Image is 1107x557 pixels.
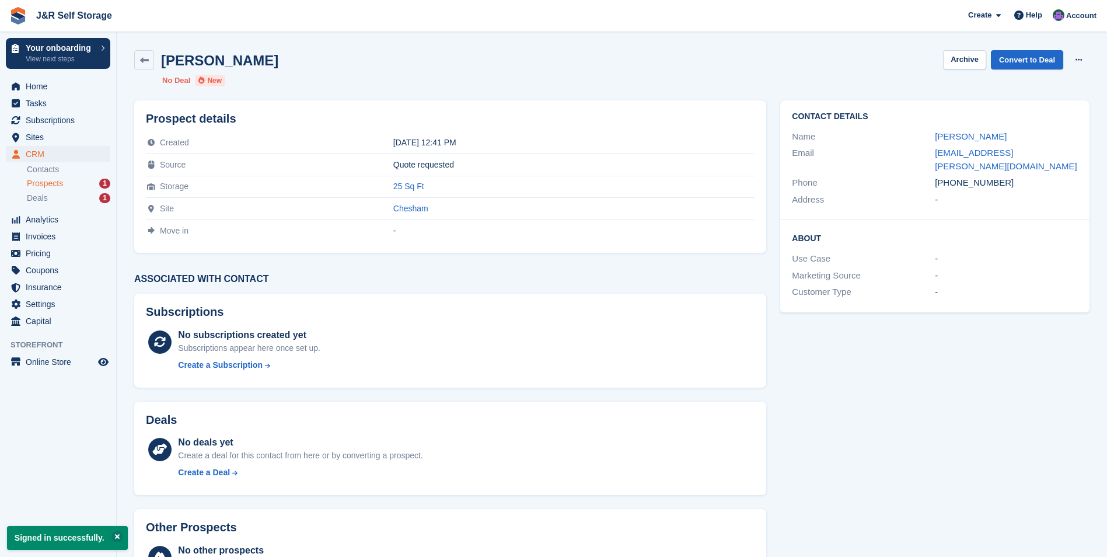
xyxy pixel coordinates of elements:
h2: Deals [146,413,177,427]
a: [PERSON_NAME] [935,131,1007,141]
span: Move in [160,226,188,235]
div: 1 [99,193,110,203]
button: Archive [943,50,986,69]
h2: Other Prospects [146,521,237,534]
span: Tasks [26,95,96,112]
a: menu [6,146,110,162]
img: Jordan Mahmood [1053,9,1064,21]
div: [PHONE_NUMBER] [935,176,1078,190]
h2: Contact Details [792,112,1078,121]
a: menu [6,112,110,128]
div: Use Case [792,252,935,266]
div: Subscriptions appear here once set up. [178,342,320,354]
div: - [935,252,1078,266]
h2: Subscriptions [146,305,755,319]
span: Create [968,9,991,21]
span: Account [1066,10,1096,22]
span: Site [160,204,174,213]
a: Create a Deal [178,467,422,479]
a: menu [6,78,110,95]
span: Prospects [27,178,63,189]
div: No deals yet [178,436,422,450]
span: Home [26,78,96,95]
div: Marketing Source [792,269,935,283]
p: Signed in successfully. [7,526,128,550]
span: Analytics [26,211,96,228]
span: Storage [160,182,188,191]
div: 1 [99,179,110,189]
p: Your onboarding [26,44,95,52]
div: - [935,269,1078,283]
a: menu [6,129,110,145]
h2: Prospect details [146,112,755,126]
li: New [195,75,225,86]
img: stora-icon-8386f47178a22dfd0bd8f6a31ec36ba5ce8667c1dd55bd0f319d3a0aa187defe.svg [9,7,27,25]
div: Create a Deal [178,467,230,479]
div: Quote requested [393,160,755,169]
span: Subscriptions [26,112,96,128]
a: menu [6,279,110,295]
a: Deals 1 [27,192,110,204]
div: - [935,193,1078,207]
a: J&R Self Storage [32,6,117,25]
span: Storefront [11,339,116,351]
span: Settings [26,296,96,312]
a: Create a Subscription [178,359,320,371]
span: Capital [26,313,96,329]
a: Your onboarding View next steps [6,38,110,69]
span: Invoices [26,228,96,245]
a: Prospects 1 [27,177,110,190]
span: Deals [27,193,48,204]
a: Contacts [27,164,110,175]
div: Email [792,147,935,173]
li: No Deal [162,75,190,86]
span: Pricing [26,245,96,262]
div: - [393,226,755,235]
span: Online Store [26,354,96,370]
span: Help [1026,9,1042,21]
div: Name [792,130,935,144]
span: Coupons [26,262,96,278]
div: Create a Subscription [178,359,263,371]
a: menu [6,262,110,278]
a: menu [6,211,110,228]
div: Customer Type [792,286,935,299]
a: 25 Sq Ft [393,182,424,191]
h2: About [792,232,1078,243]
span: Source [160,160,186,169]
h2: [PERSON_NAME] [161,53,278,68]
div: Phone [792,176,935,190]
a: Preview store [96,355,110,369]
a: [EMAIL_ADDRESS][PERSON_NAME][DOMAIN_NAME] [935,148,1077,171]
a: menu [6,245,110,262]
div: - [935,286,1078,299]
a: menu [6,95,110,112]
h3: Associated with contact [134,274,766,284]
a: menu [6,354,110,370]
span: CRM [26,146,96,162]
a: menu [6,296,110,312]
span: Insurance [26,279,96,295]
div: Create a deal for this contact from here or by converting a prospect. [178,450,422,462]
p: View next steps [26,54,95,64]
a: Convert to Deal [991,50,1063,69]
span: Created [160,138,189,147]
a: Chesham [393,204,428,213]
a: menu [6,313,110,329]
div: [DATE] 12:41 PM [393,138,755,147]
div: No subscriptions created yet [178,328,320,342]
div: Address [792,193,935,207]
span: Sites [26,129,96,145]
a: menu [6,228,110,245]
